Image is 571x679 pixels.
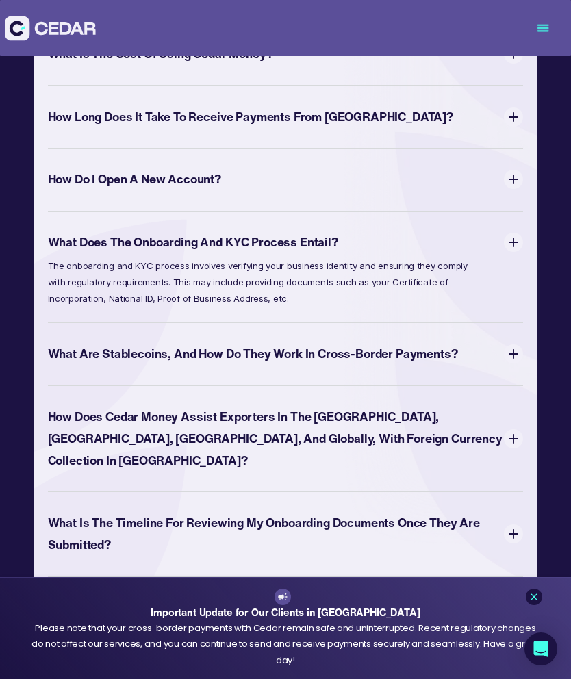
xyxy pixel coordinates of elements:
[48,512,505,556] div: What Is The Timeline for Reviewing My Onboarding Documents Once They are Submitted?
[48,258,476,307] p: The onboarding and KYC process involves verifying your business identity and ensuring they comply...
[48,164,524,196] div: How Do I Open a New Account?
[48,507,524,561] div: What Is The Timeline for Reviewing My Onboarding Documents Once They are Submitted?
[48,406,505,471] div: How does Cedar Money assist Exporters in the [GEOGRAPHIC_DATA], [GEOGRAPHIC_DATA], [GEOGRAPHIC_DA...
[277,591,288,602] img: announcement
[48,231,338,253] div: What Does the Onboarding and KYC Process Entail?
[48,401,524,476] div: How does Cedar Money assist Exporters in the [GEOGRAPHIC_DATA], [GEOGRAPHIC_DATA], [GEOGRAPHIC_DA...
[48,106,453,128] div: How Long Does It Take to Receive Payments from [GEOGRAPHIC_DATA]?
[48,101,524,133] div: How Long Does It Take to Receive Payments from [GEOGRAPHIC_DATA]?
[48,338,524,370] div: What are Stablecoins, and how do they work in Cross-border Payments?
[48,258,524,307] nav: What Does the Onboarding and KYC Process Entail?
[48,227,524,259] div: What Does the Onboarding and KYC Process Entail?
[48,168,221,190] div: How Do I Open a New Account?
[524,632,557,665] div: Open Intercom Messenger
[151,605,420,619] strong: Important Update for Our Clients in [GEOGRAPHIC_DATA]
[48,343,458,365] div: What are Stablecoins, and how do they work in Cross-border Payments?
[29,620,543,668] div: Please note that your cross-border payments with Cedar remain safe and uninterrupted. Recent regu...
